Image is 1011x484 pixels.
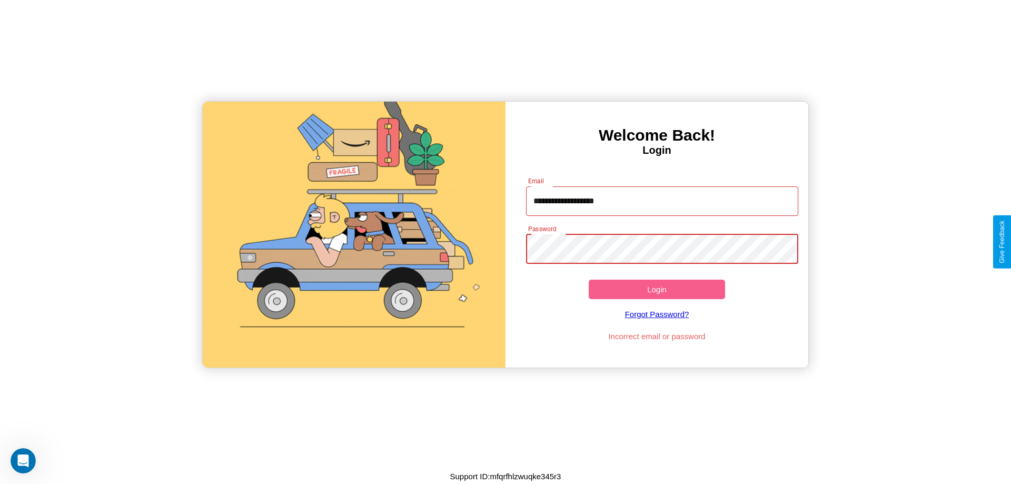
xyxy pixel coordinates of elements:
h4: Login [506,144,808,156]
h3: Welcome Back! [506,126,808,144]
div: Give Feedback [998,221,1006,263]
a: Forgot Password? [521,299,794,329]
p: Incorrect email or password [521,329,794,343]
p: Support ID: mfqrfhlzwuqke345r3 [450,469,561,483]
label: Email [528,176,544,185]
label: Password [528,224,556,233]
button: Login [589,280,725,299]
iframe: Intercom live chat [11,448,36,473]
img: gif [203,102,506,368]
